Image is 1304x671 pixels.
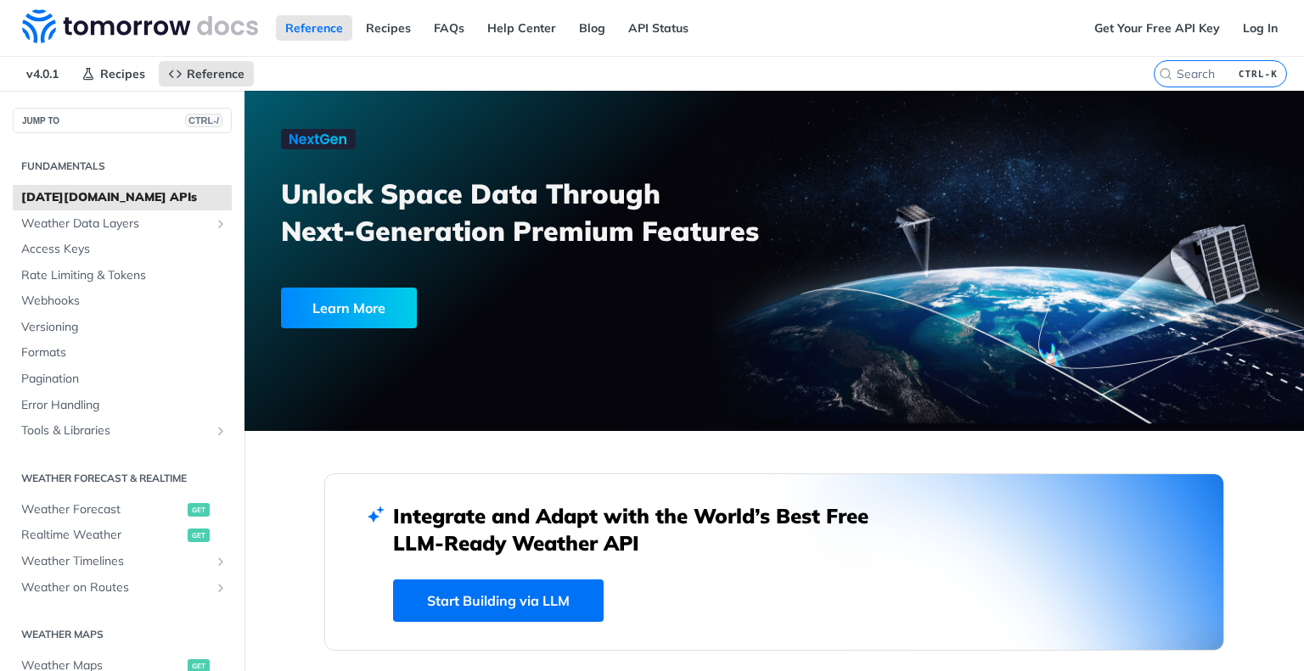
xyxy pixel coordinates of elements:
[188,528,210,542] span: get
[13,523,232,548] a: Realtime Weatherget
[214,424,228,438] button: Show subpages for Tools & Libraries
[21,344,228,361] span: Formats
[619,15,698,41] a: API Status
[13,549,232,574] a: Weather TimelinesShow subpages for Weather Timelines
[393,502,894,556] h2: Integrate and Adapt with the World’s Best Free LLM-Ready Weather API
[424,15,474,41] a: FAQs
[21,527,183,544] span: Realtime Weather
[13,159,232,174] h2: Fundamentals
[21,293,228,310] span: Webhooks
[187,66,244,81] span: Reference
[21,422,210,439] span: Tools & Libraries
[21,241,228,258] span: Access Keys
[1159,67,1172,81] svg: Search
[159,61,254,87] a: Reference
[72,61,155,87] a: Recipes
[21,553,210,570] span: Weather Timelines
[13,471,232,486] h2: Weather Forecast & realtime
[13,108,232,133] button: JUMP TOCTRL-/
[570,15,615,41] a: Blog
[13,418,232,444] a: Tools & LibrariesShow subpages for Tools & Libraries
[13,366,232,392] a: Pagination
[214,555,228,568] button: Show subpages for Weather Timelines
[478,15,565,41] a: Help Center
[21,397,228,414] span: Error Handling
[13,263,232,288] a: Rate Limiting & Tokens
[1234,15,1287,41] a: Log In
[100,66,145,81] span: Recipes
[357,15,420,41] a: Recipes
[17,61,68,87] span: v4.0.1
[281,129,356,149] img: NextGen
[276,15,352,41] a: Reference
[13,340,232,366] a: Formats
[393,579,604,622] a: Start Building via LLM
[21,189,228,206] span: [DATE][DOMAIN_NAME] APIs
[21,215,210,232] span: Weather Data Layers
[21,267,228,284] span: Rate Limiting & Tokens
[13,211,232,237] a: Weather Data LayersShow subpages for Weather Data Layers
[21,501,183,518] span: Weather Forecast
[1234,65,1282,82] kbd: CTRL-K
[21,371,228,388] span: Pagination
[214,581,228,595] button: Show subpages for Weather on Routes
[13,237,232,262] a: Access Keys
[185,114,222,127] span: CTRL-/
[1085,15,1229,41] a: Get Your Free API Key
[13,185,232,210] a: [DATE][DOMAIN_NAME] APIs
[21,319,228,336] span: Versioning
[13,497,232,523] a: Weather Forecastget
[188,503,210,517] span: get
[13,315,232,340] a: Versioning
[13,575,232,601] a: Weather on RoutesShow subpages for Weather on Routes
[281,288,417,328] div: Learn More
[22,9,258,43] img: Tomorrow.io Weather API Docs
[13,393,232,418] a: Error Handling
[13,288,232,314] a: Webhooks
[281,288,690,328] a: Learn More
[214,217,228,231] button: Show subpages for Weather Data Layers
[13,627,232,642] h2: Weather Maps
[281,175,793,249] h3: Unlock Space Data Through Next-Generation Premium Features
[21,579,210,596] span: Weather on Routes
